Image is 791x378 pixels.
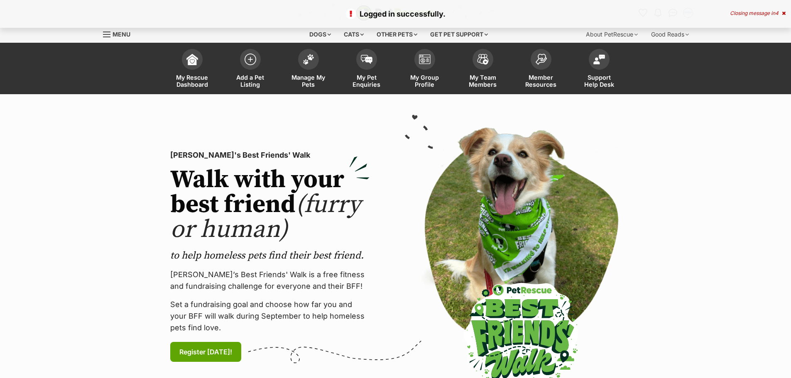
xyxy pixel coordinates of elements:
[279,45,338,94] a: Manage My Pets
[535,54,547,65] img: member-resources-icon-8e73f808a243e03378d46382f2149f9095a855e16c252ad45f914b54edf8863c.svg
[290,74,327,88] span: Manage My Pets
[512,45,570,94] a: Member Resources
[424,26,494,43] div: Get pet support
[477,54,489,65] img: team-members-icon-5396bd8760b3fe7c0b43da4ab00e1e3bb1a5d9ba89233759b79545d2d3fc5d0d.svg
[113,31,130,38] span: Menu
[245,54,256,65] img: add-pet-listing-icon-0afa8454b4691262ce3f59096e99ab1cd57d4a30225e0717b998d2c9b9846f56.svg
[170,149,370,161] p: [PERSON_NAME]'s Best Friends' Walk
[304,26,337,43] div: Dogs
[170,249,370,262] p: to help homeless pets find their best friend.
[580,74,618,88] span: Support Help Desk
[522,74,560,88] span: Member Resources
[464,74,502,88] span: My Team Members
[186,54,198,65] img: dashboard-icon-eb2f2d2d3e046f16d808141f083e7271f6b2e854fb5c12c21221c1fb7104beca.svg
[170,342,241,362] a: Register [DATE]!
[348,74,385,88] span: My Pet Enquiries
[174,74,211,88] span: My Rescue Dashboard
[303,54,314,65] img: manage-my-pets-icon-02211641906a0b7f246fdf0571729dbe1e7629f14944591b6c1af311fb30b64b.svg
[170,299,370,334] p: Set a fundraising goal and choose how far you and your BFF will walk during September to help hom...
[593,54,605,64] img: help-desk-icon-fdf02630f3aa405de69fd3d07c3f3aa587a6932b1a1747fa1d2bba05be0121f9.svg
[396,45,454,94] a: My Group Profile
[454,45,512,94] a: My Team Members
[570,45,628,94] a: Support Help Desk
[170,168,370,242] h2: Walk with your best friend
[371,26,423,43] div: Other pets
[580,26,644,43] div: About PetRescue
[406,74,443,88] span: My Group Profile
[338,26,370,43] div: Cats
[645,26,695,43] div: Good Reads
[170,269,370,292] p: [PERSON_NAME]’s Best Friends' Walk is a free fitness and fundraising challenge for everyone and t...
[163,45,221,94] a: My Rescue Dashboard
[338,45,396,94] a: My Pet Enquiries
[419,54,431,64] img: group-profile-icon-3fa3cf56718a62981997c0bc7e787c4b2cf8bcc04b72c1350f741eb67cf2f40e.svg
[170,189,361,245] span: (furry or human)
[103,26,136,41] a: Menu
[221,45,279,94] a: Add a Pet Listing
[232,74,269,88] span: Add a Pet Listing
[361,55,372,64] img: pet-enquiries-icon-7e3ad2cf08bfb03b45e93fb7055b45f3efa6380592205ae92323e6603595dc1f.svg
[179,347,232,357] span: Register [DATE]!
